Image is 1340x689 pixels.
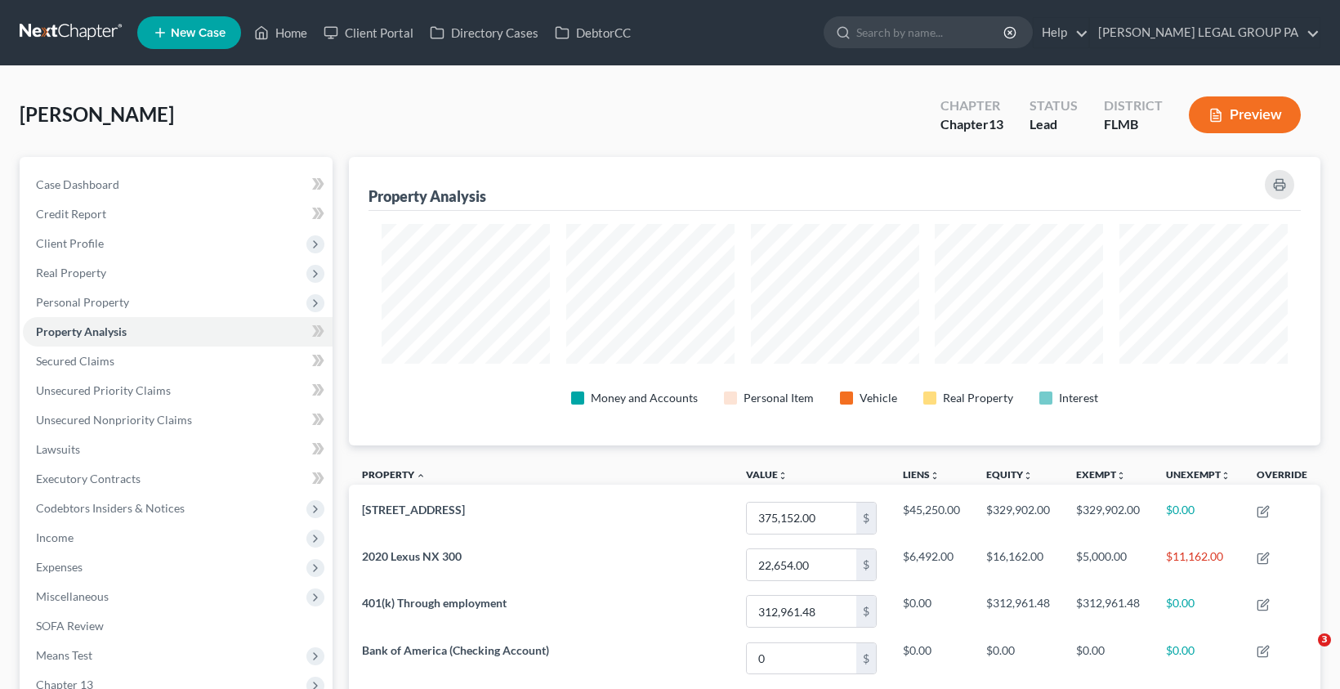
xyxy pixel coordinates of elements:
[943,390,1013,406] div: Real Property
[856,17,1006,47] input: Search by name...
[23,317,333,347] a: Property Analysis
[36,442,80,456] span: Lawsuits
[36,324,127,338] span: Property Analysis
[36,177,119,191] span: Case Dashboard
[1063,635,1153,682] td: $0.00
[36,530,74,544] span: Income
[591,390,698,406] div: Money and Accounts
[362,596,507,610] span: 401(k) Through employment
[36,266,106,280] span: Real Property
[1059,390,1098,406] div: Interest
[368,186,486,206] div: Property Analysis
[362,468,426,481] a: Property expand_less
[1063,542,1153,588] td: $5,000.00
[362,643,549,657] span: Bank of America (Checking Account)
[23,170,333,199] a: Case Dashboard
[23,464,333,494] a: Executory Contracts
[23,405,333,435] a: Unsecured Nonpriority Claims
[890,494,973,541] td: $45,250.00
[747,596,856,627] input: 0.00
[856,596,876,627] div: $
[36,383,171,397] span: Unsecured Priority Claims
[362,549,462,563] span: 2020 Lexus NX 300
[1116,471,1126,481] i: unfold_more
[36,295,129,309] span: Personal Property
[989,116,1003,132] span: 13
[973,588,1063,635] td: $312,961.48
[940,96,1003,115] div: Chapter
[1023,471,1033,481] i: unfold_more
[747,643,856,674] input: 0.00
[778,471,788,481] i: unfold_more
[1030,115,1078,134] div: Lead
[973,542,1063,588] td: $16,162.00
[36,207,106,221] span: Credit Report
[20,102,174,126] span: [PERSON_NAME]
[1153,635,1244,682] td: $0.00
[747,503,856,534] input: 0.00
[1189,96,1301,133] button: Preview
[1244,459,1320,495] th: Override
[1221,471,1231,481] i: unfold_more
[1153,542,1244,588] td: $11,162.00
[856,549,876,580] div: $
[36,236,104,250] span: Client Profile
[1318,633,1331,646] span: 3
[930,471,940,481] i: unfold_more
[890,588,973,635] td: $0.00
[890,542,973,588] td: $6,492.00
[744,390,814,406] div: Personal Item
[23,376,333,405] a: Unsecured Priority Claims
[246,18,315,47] a: Home
[1090,18,1320,47] a: [PERSON_NAME] LEGAL GROUP PA
[973,635,1063,682] td: $0.00
[23,347,333,376] a: Secured Claims
[973,494,1063,541] td: $329,902.00
[171,27,226,39] span: New Case
[36,648,92,662] span: Means Test
[1153,494,1244,541] td: $0.00
[940,115,1003,134] div: Chapter
[422,18,547,47] a: Directory Cases
[1104,115,1163,134] div: FLMB
[1104,96,1163,115] div: District
[23,611,333,641] a: SOFA Review
[36,501,185,515] span: Codebtors Insiders & Notices
[547,18,639,47] a: DebtorCC
[746,468,788,481] a: Valueunfold_more
[1076,468,1126,481] a: Exemptunfold_more
[36,354,114,368] span: Secured Claims
[36,560,83,574] span: Expenses
[1166,468,1231,481] a: Unexemptunfold_more
[36,619,104,633] span: SOFA Review
[23,435,333,464] a: Lawsuits
[23,199,333,229] a: Credit Report
[36,589,109,603] span: Miscellaneous
[1153,588,1244,635] td: $0.00
[890,635,973,682] td: $0.00
[416,471,426,481] i: expand_less
[860,390,897,406] div: Vehicle
[1284,633,1324,673] iframe: Intercom live chat
[903,468,940,481] a: Liensunfold_more
[856,643,876,674] div: $
[36,413,192,427] span: Unsecured Nonpriority Claims
[1063,588,1153,635] td: $312,961.48
[362,503,465,517] span: [STREET_ADDRESS]
[1063,494,1153,541] td: $329,902.00
[315,18,422,47] a: Client Portal
[856,503,876,534] div: $
[986,468,1033,481] a: Equityunfold_more
[1030,96,1078,115] div: Status
[1034,18,1088,47] a: Help
[36,472,141,485] span: Executory Contracts
[747,549,856,580] input: 0.00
